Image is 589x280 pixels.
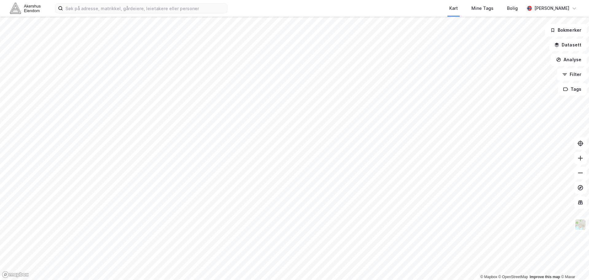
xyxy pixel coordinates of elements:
img: Z [575,219,586,230]
input: Søk på adresse, matrikkel, gårdeiere, leietakere eller personer [63,4,227,13]
button: Datasett [549,39,587,51]
div: Kontrollprogram for chat [558,250,589,280]
div: Bolig [507,5,518,12]
a: OpenStreetMap [498,275,528,279]
iframe: Chat Widget [558,250,589,280]
button: Tags [558,83,587,95]
div: [PERSON_NAME] [534,5,569,12]
a: Improve this map [530,275,560,279]
img: akershus-eiendom-logo.9091f326c980b4bce74ccdd9f866810c.svg [10,3,41,14]
div: Kart [449,5,458,12]
button: Filter [557,68,587,81]
div: Mine Tags [471,5,493,12]
button: Bokmerker [545,24,587,36]
a: Mapbox homepage [2,271,29,278]
a: Mapbox [480,275,497,279]
button: Analyse [551,54,587,66]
